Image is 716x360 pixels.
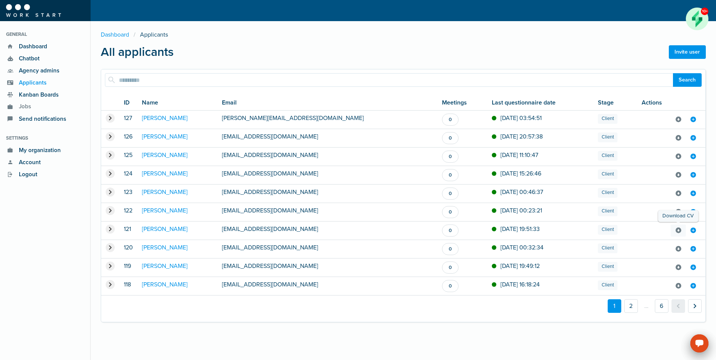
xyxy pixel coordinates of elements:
[142,262,188,270] a: [PERSON_NAME]
[6,113,84,125] a: Send notifications
[500,262,540,271] div: [DATE] 19:49:12
[222,133,318,140] span: [EMAIL_ADDRESS][DOMAIN_NAME]
[602,152,614,159] span: Client
[142,281,188,288] a: [PERSON_NAME]
[142,188,188,196] a: [PERSON_NAME]
[124,114,132,122] span: 127
[6,156,84,168] a: Account
[442,132,458,144] button: 0
[602,282,614,289] span: Client
[602,171,614,178] span: Client
[6,101,84,113] a: Jobs
[101,45,174,59] h1: All applicants
[142,133,188,140] a: [PERSON_NAME]
[222,170,318,177] span: [EMAIL_ADDRESS][DOMAIN_NAME]
[449,190,452,197] span: 0
[602,189,614,196] span: Client
[124,281,131,288] span: 118
[669,45,706,59] button: Invite user
[142,151,188,159] a: [PERSON_NAME]
[500,225,540,234] div: [DATE] 19:51:33
[492,98,589,107] div: Last questionnaire date
[602,245,614,252] span: Client
[442,225,458,237] button: 0
[15,115,66,123] span: Send notifications
[500,243,544,252] div: [DATE] 00:32:34
[500,206,542,215] div: [DATE] 00:23:21
[449,283,452,290] span: 0
[442,243,458,255] button: 0
[142,98,213,107] div: Name
[655,299,668,313] a: 6
[222,188,318,196] span: [EMAIL_ADDRESS][DOMAIN_NAME]
[222,151,318,159] span: [EMAIL_ADDRESS][DOMAIN_NAME]
[222,225,318,233] span: [EMAIL_ADDRESS][DOMAIN_NAME]
[101,30,134,39] a: Dashboard
[500,188,543,197] div: [DATE] 00:46:37
[124,133,132,140] span: 126
[602,115,614,122] span: Client
[449,135,452,142] span: 0
[222,262,318,270] span: [EMAIL_ADDRESS][DOMAIN_NAME]
[142,244,188,251] a: [PERSON_NAME]
[124,262,131,270] span: 119
[442,206,458,218] button: 0
[449,172,452,179] span: 0
[442,169,458,181] button: 0
[142,170,188,177] a: [PERSON_NAME]
[598,98,633,107] div: Stage
[124,207,132,214] span: 122
[15,78,46,87] span: Applicants
[222,114,364,122] span: [PERSON_NAME][EMAIL_ADDRESS][DOMAIN_NAME]
[15,158,41,167] span: Account
[602,263,614,270] span: Client
[442,114,458,126] button: 0
[124,170,132,177] span: 124
[6,40,84,52] a: Dashboard
[6,144,84,156] a: My organization
[6,4,61,17] img: WorkStart logo
[6,168,84,180] a: Logout
[442,151,458,163] button: 0
[15,91,59,99] span: Kanban Boards
[222,98,433,107] div: Email
[6,135,84,142] p: Settings
[500,132,543,141] div: [DATE] 20:57:38
[6,31,84,38] p: General
[602,226,614,233] span: Client
[449,264,452,271] span: 0
[6,89,84,101] a: Kanban Boards
[15,42,47,51] span: Dashboard
[442,188,458,200] button: 0
[449,227,452,234] span: 0
[124,225,131,233] span: 121
[142,207,188,214] a: [PERSON_NAME]
[701,8,708,15] div: 10+
[142,225,188,233] a: [PERSON_NAME]
[6,52,84,65] a: Chatbot
[500,169,541,178] div: [DATE] 15:26:46
[124,188,132,196] span: 123
[442,280,458,292] button: 0
[602,134,614,141] span: Client
[222,244,318,251] span: [EMAIL_ADDRESS][DOMAIN_NAME]
[15,146,61,155] span: My organization
[15,170,37,179] span: Logout
[124,244,133,251] span: 120
[624,299,638,313] a: 2
[449,209,452,216] span: 0
[124,151,132,159] span: 125
[142,114,188,122] a: [PERSON_NAME]
[602,208,614,215] span: Client
[500,280,540,289] div: [DATE] 16:18:24
[222,207,318,214] span: [EMAIL_ADDRESS][DOMAIN_NAME]
[442,98,482,107] div: Meetings
[642,98,701,107] div: Actions
[449,246,452,253] span: 0
[222,281,318,288] span: [EMAIL_ADDRESS][DOMAIN_NAME]
[500,114,542,123] div: [DATE] 03:54:51
[449,116,452,123] span: 0
[673,73,702,87] button: Search
[15,66,59,75] span: Agency admins
[449,153,452,160] span: 0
